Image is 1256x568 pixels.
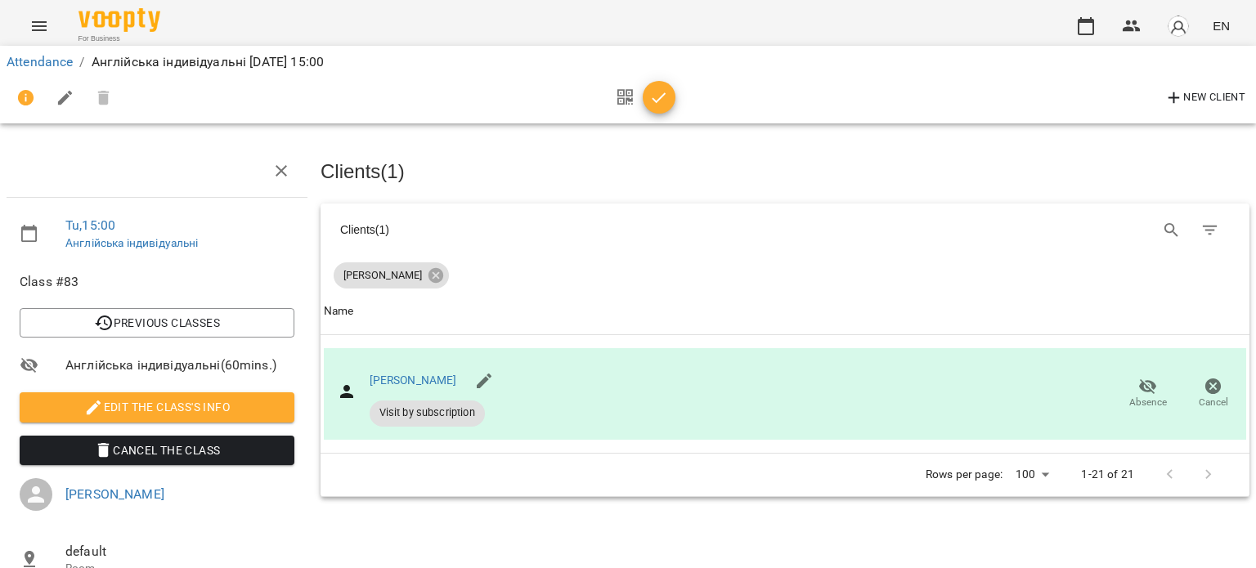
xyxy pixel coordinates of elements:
[1160,85,1249,111] button: New Client
[20,7,59,46] button: Menu
[1213,17,1230,34] span: EN
[65,236,199,249] a: Англійська індивідуальні
[334,262,449,288] div: [PERSON_NAME]
[79,52,84,72] li: /
[370,405,485,420] span: Visit by subscription
[78,8,160,32] img: Voopty Logo
[33,313,281,333] span: Previous Classes
[65,542,294,561] span: default
[1129,396,1167,409] span: Absence
[65,486,164,502] a: [PERSON_NAME]
[1009,463,1055,486] div: 100
[324,302,1246,321] span: Name
[370,373,457,387] a: [PERSON_NAME]
[324,302,354,321] div: Name
[78,34,160,44] span: For Business
[321,203,1249,256] div: Table Toolbar
[20,308,294,338] button: Previous Classes
[92,52,324,72] p: Англійська індивідуальні [DATE] 15:00
[926,467,1003,483] p: Rows per page:
[334,268,432,283] span: [PERSON_NAME]
[1199,396,1228,409] span: Cancel
[1152,211,1191,250] button: Search
[20,436,294,465] button: Cancel the class
[1181,371,1246,417] button: Cancel
[65,356,294,375] span: Англійська індивідуальні ( 60 mins. )
[7,54,73,69] a: Attendance
[1081,467,1133,483] p: 1-21 of 21
[1115,371,1181,417] button: Absence
[20,272,294,292] span: Class #83
[321,161,1249,182] h3: Clients ( 1 )
[20,392,294,422] button: Edit the class's Info
[1167,15,1190,38] img: avatar_s.png
[33,441,281,460] span: Cancel the class
[1206,11,1236,41] button: EN
[1164,88,1245,108] span: New Client
[65,217,115,233] a: Tu , 15:00
[33,397,281,417] span: Edit the class's Info
[7,52,1249,72] nav: breadcrumb
[1191,211,1230,250] button: Filter
[324,302,354,321] div: Sort
[340,221,770,238] div: Clients ( 1 )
